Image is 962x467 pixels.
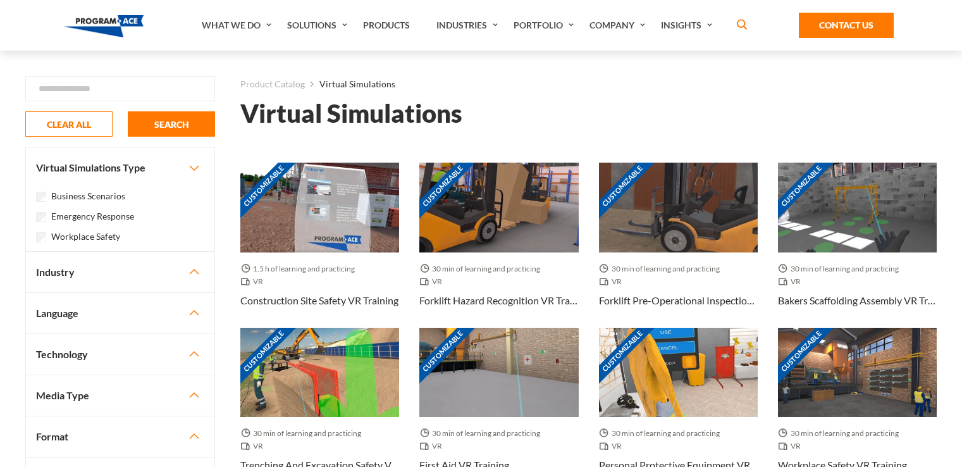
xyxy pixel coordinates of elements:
[419,427,545,440] span: 30 min of learning and practicing
[26,334,214,375] button: Technology
[419,163,578,327] a: Customizable Thumbnail - Forklift Hazard Recognition VR Training 30 min of learning and practicin...
[51,189,125,203] label: Business Scenarios
[26,416,214,457] button: Format
[36,232,46,242] input: Workplace Safety
[419,263,545,275] span: 30 min of learning and practicing
[240,440,268,452] span: VR
[305,76,395,92] li: Virtual Simulations
[51,209,134,223] label: Emergency Response
[778,440,806,452] span: VR
[26,375,214,416] button: Media Type
[599,275,627,288] span: VR
[240,427,366,440] span: 30 min of learning and practicing
[240,263,360,275] span: 1.5 h of learning and practicing
[240,293,398,308] h3: Construction Site Safety VR Training
[599,163,758,327] a: Customizable Thumbnail - Forklift Pre-Operational Inspection VR Training 30 min of learning and p...
[599,293,758,308] h3: Forklift Pre-Operational Inspection VR Training
[26,293,214,333] button: Language
[26,252,214,292] button: Industry
[240,275,268,288] span: VR
[778,427,904,440] span: 30 min of learning and practicing
[64,15,144,37] img: Program-Ace
[419,293,578,308] h3: Forklift Hazard Recognition VR Training
[599,427,725,440] span: 30 min of learning and practicing
[26,147,214,188] button: Virtual Simulations Type
[778,163,937,327] a: Customizable Thumbnail - Bakers Scaffolding Assembly VR Training 30 min of learning and practicin...
[240,76,305,92] a: Product Catalog
[419,440,447,452] span: VR
[778,263,904,275] span: 30 min of learning and practicing
[799,13,894,38] a: Contact Us
[419,275,447,288] span: VR
[25,111,113,137] button: CLEAR ALL
[51,230,120,244] label: Workplace Safety
[240,103,462,125] h1: Virtual Simulations
[778,275,806,288] span: VR
[599,440,627,452] span: VR
[778,293,937,308] h3: Bakers Scaffolding Assembly VR Training
[36,212,46,222] input: Emergency Response
[599,263,725,275] span: 30 min of learning and practicing
[240,76,937,92] nav: breadcrumb
[36,192,46,202] input: Business Scenarios
[240,163,399,327] a: Customizable Thumbnail - Construction Site Safety VR Training 1.5 h of learning and practicing VR...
